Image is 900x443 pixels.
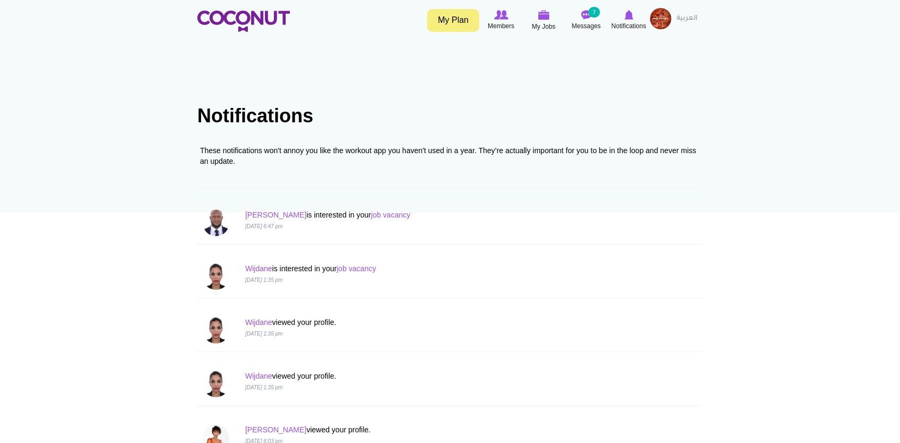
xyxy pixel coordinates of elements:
[488,21,514,31] span: Members
[200,145,700,166] div: These notifications won't annoy you like the workout app you haven't used in a year. They’re actu...
[197,105,703,127] h1: Notifications
[611,21,646,31] span: Notifications
[245,424,570,435] p: viewed your profile.
[607,8,650,32] a: Notifications Notifications
[245,385,282,390] i: [DATE] 1:35 pm
[565,8,607,32] a: Messages Messages 7
[197,11,290,32] img: Home
[371,211,411,219] a: job vacancy
[337,264,376,273] a: job vacancy
[245,210,570,220] p: is interested in your
[494,10,508,20] img: Browse Members
[245,223,282,229] i: [DATE] 6:47 pm
[245,371,570,381] p: viewed your profile.
[671,8,703,29] a: العربية
[245,264,272,273] a: Wijdane
[245,425,306,434] a: [PERSON_NAME]
[522,8,565,33] a: My Jobs My Jobs
[245,318,272,327] a: Wijdane
[581,10,591,20] img: Messages
[532,21,556,32] span: My Jobs
[427,9,479,32] a: My Plan
[588,7,600,18] small: 7
[245,331,282,337] i: [DATE] 1:35 pm
[245,263,570,274] p: is interested in your
[245,372,272,380] a: Wijdane
[245,317,570,328] p: viewed your profile.
[245,211,306,219] a: [PERSON_NAME]
[245,277,282,283] i: [DATE] 1:35 pm
[572,21,601,31] span: Messages
[480,8,522,32] a: Browse Members Members
[624,10,634,20] img: Notifications
[538,10,549,20] img: My Jobs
